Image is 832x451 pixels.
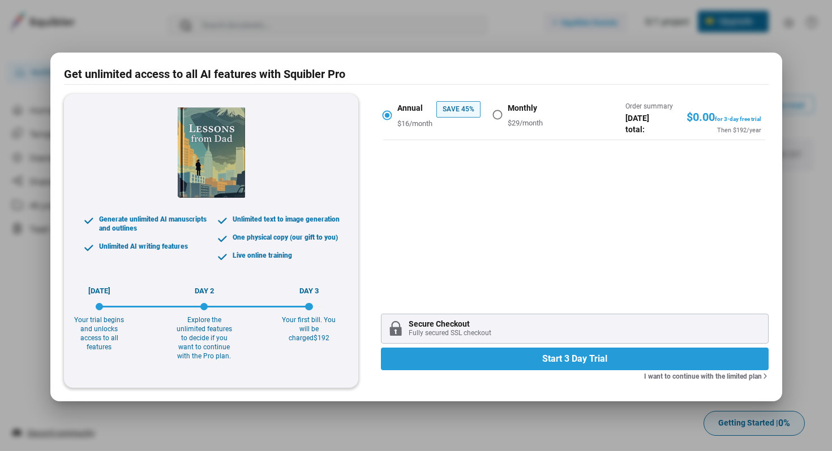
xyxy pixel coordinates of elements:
[233,251,292,259] b: Live online training
[508,115,543,129] span: $29/month
[314,334,329,342] span: $192
[195,287,214,296] span: DAY 2
[508,101,543,115] span: Monthly
[687,112,761,124] span: for 3-day free trial
[177,107,245,198] img: book_cover-1745357299.264146.webp
[381,348,769,370] button: Start 3 Day Trial
[717,126,761,135] span: Then $192/year
[281,315,337,342] span: Your first bill. You will be charged
[71,315,127,352] span: Your trial begins and unlocks access to all features
[409,330,491,336] span: Fully secured SSL checkout
[388,321,403,336] img: lock-img.png
[64,66,769,82] h3: Get unlimited access to all AI features with Squibler Pro
[617,112,668,135] div: [DATE] total:
[299,287,319,296] span: DAY 3
[99,242,188,250] b: Unlimited AI writing features
[88,287,110,296] span: [DATE]
[176,315,233,361] span: Explore the unlimited features to decide if you want to continue with the Pro plan.
[542,353,607,364] span: Start 3 Day Trial
[625,101,762,112] span: Order summary
[409,321,491,327] span: Secure Checkout
[233,233,338,241] b: One physical copy (our gift to you)
[687,110,715,124] span: $0.00
[99,215,207,232] b: Generate unlimited AI manuscripts and outlines
[443,106,474,112] span: SAVE 45%
[233,215,340,223] b: Unlimited text to image generation
[644,372,769,381] span: I want to continue with the limited plan
[397,117,432,128] span: $16/month
[397,101,481,118] span: Annual
[381,147,767,312] iframe: Quadro seguro de entrada do pagamento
